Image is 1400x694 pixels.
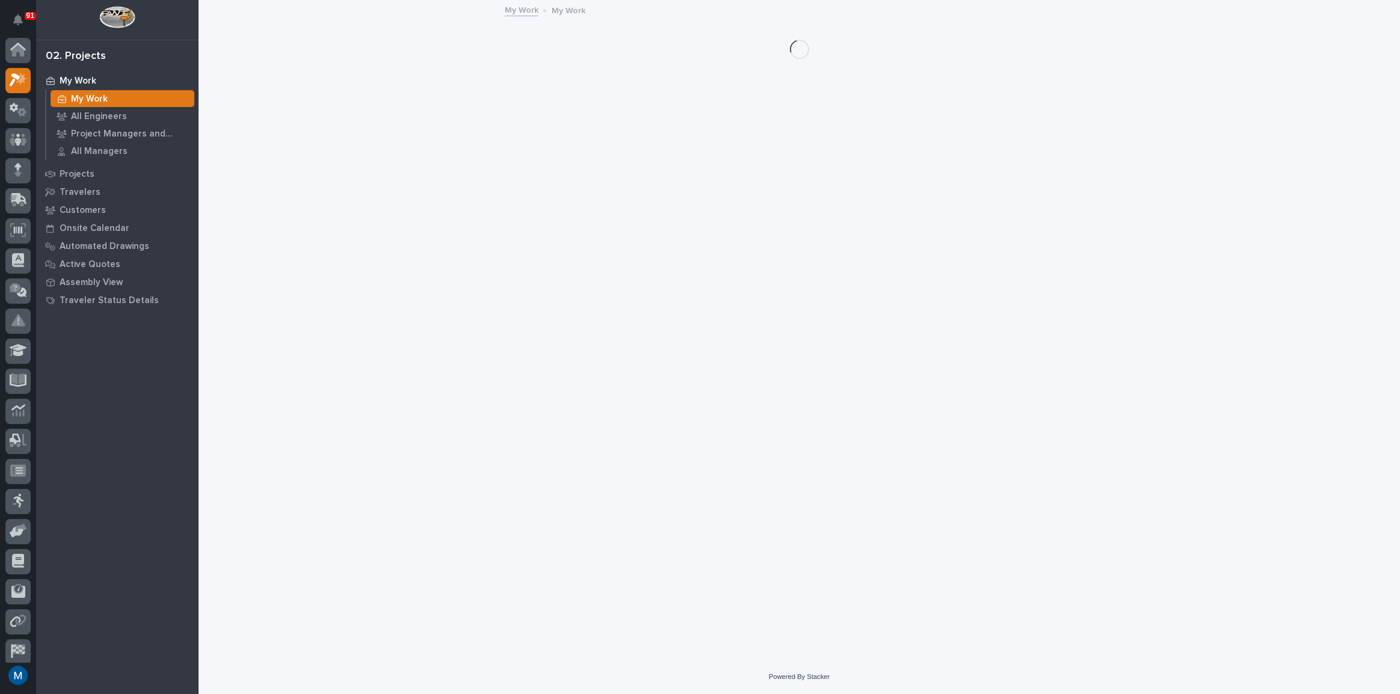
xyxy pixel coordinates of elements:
p: All Managers [71,146,128,157]
a: Customers [36,201,199,219]
a: All Managers [46,143,199,159]
p: Customers [60,205,106,216]
a: Automated Drawings [36,237,199,255]
a: My Work [46,90,199,107]
img: Workspace Logo [99,6,135,28]
p: 91 [26,11,34,20]
a: Active Quotes [36,255,199,273]
a: Projects [36,165,199,183]
button: Notifications [5,7,31,32]
a: Project Managers and Engineers [46,125,199,142]
p: My Work [71,94,108,105]
a: My Work [505,2,538,16]
p: Project Managers and Engineers [71,129,190,140]
p: All Engineers [71,111,127,122]
p: Assembly View [60,277,123,288]
div: Notifications91 [15,14,31,34]
p: My Work [552,3,585,16]
p: Active Quotes [60,259,120,270]
p: Projects [60,169,94,180]
a: My Work [36,72,199,90]
a: Traveler Status Details [36,291,199,309]
p: My Work [60,76,96,87]
p: Travelers [60,187,100,198]
p: Traveler Status Details [60,295,159,306]
a: Assembly View [36,273,199,291]
p: Automated Drawings [60,241,149,252]
p: Onsite Calendar [60,223,129,234]
div: 02. Projects [46,50,106,63]
a: All Engineers [46,108,199,124]
a: Powered By Stacker [769,673,830,680]
a: Travelers [36,183,199,201]
a: Onsite Calendar [36,219,199,237]
button: users-avatar [5,663,31,688]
